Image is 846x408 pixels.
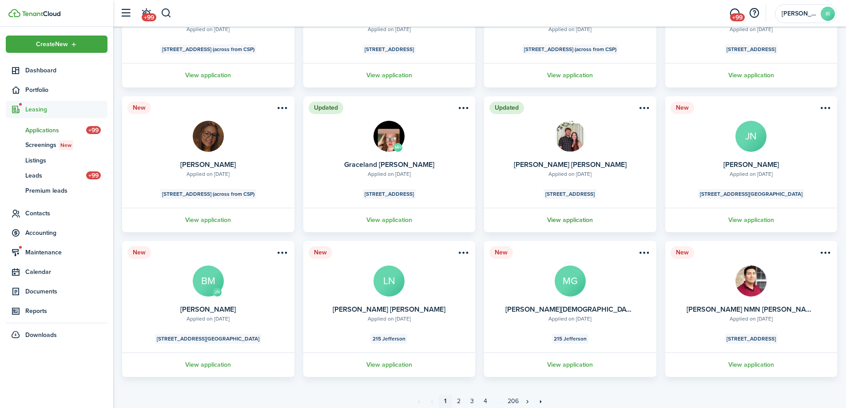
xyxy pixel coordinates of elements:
span: Documents [25,287,107,296]
span: 215 Jefferson [373,335,405,343]
img: Graceland Faith Fulkerson [373,121,405,152]
a: View application [483,208,658,232]
a: View application [121,208,296,232]
avatar-text: BM [193,265,224,297]
span: Create New [36,41,68,48]
span: +99 [730,13,745,21]
span: Reports [25,306,107,316]
span: [STREET_ADDRESS] (across from CSP) [162,45,254,53]
status: Updated [489,102,524,114]
span: Premium leads [25,186,107,195]
div: Applied on [DATE] [548,170,592,178]
span: Leads [25,171,86,180]
button: Open menu [275,103,289,115]
a: 1 [439,395,452,408]
a: Premium leads [6,183,107,198]
a: View application [302,353,477,377]
div: Applied on [DATE] [368,170,411,178]
a: 2 [452,395,465,408]
span: Screenings [25,140,107,150]
status: New [671,246,694,259]
a: Dashboard [6,62,107,79]
status: New [127,102,151,114]
div: Applied on [DATE] [187,170,230,178]
div: Applied on [DATE] [548,25,592,33]
button: Open menu [637,248,651,260]
a: Applications+99 [6,123,107,138]
card-title: Graceland [PERSON_NAME] [344,161,434,169]
status: New [127,246,151,259]
span: Calendar [25,267,107,277]
status: New [489,246,513,259]
a: Messaging [726,2,743,25]
span: New [60,141,71,149]
img: Hayden Douglas Huddleston [555,121,586,152]
card-title: [PERSON_NAME] [723,161,779,169]
status: New [309,246,332,259]
img: Lani Renee Hambrick [193,121,224,152]
span: [STREET_ADDRESS] [727,45,776,53]
div: Applied on [DATE] [730,170,773,178]
a: Notifications [138,2,155,25]
div: Applied on [DATE] [368,315,411,323]
a: Listings [6,153,107,168]
a: View application [302,208,477,232]
span: [STREET_ADDRESS] (across from CSP) [524,45,616,53]
span: [STREET_ADDRESS] [727,335,776,343]
button: Open menu [456,103,470,115]
a: Leads+99 [6,168,107,183]
span: Maintenance [25,248,107,257]
a: View application [664,353,839,377]
a: 206 [505,395,521,408]
a: 4 [479,395,492,408]
span: +99 [86,126,101,134]
button: Open menu [818,103,832,115]
div: Applied on [DATE] [368,25,411,33]
avatar-text: RI [821,7,835,21]
button: Open menu [6,36,107,53]
span: [STREET_ADDRESS] [365,190,414,198]
span: Portfolio [25,85,107,95]
a: Last [534,395,548,408]
a: View application [664,63,839,87]
span: 215 Jefferson [554,335,587,343]
div: Applied on [DATE] [548,315,592,323]
span: [STREET_ADDRESS][GEOGRAPHIC_DATA] [700,190,802,198]
a: Next [521,395,534,408]
a: First [412,395,425,408]
span: +99 [86,171,101,179]
span: Accounting [25,228,107,238]
avatar-text: JN [735,121,767,152]
span: Leasing [25,105,107,114]
a: Previous [425,395,439,408]
avatar-text: MG [555,265,586,297]
div: Applied on [DATE] [187,315,230,323]
span: [STREET_ADDRESS][GEOGRAPHIC_DATA] [157,335,259,343]
div: Applied on [DATE] [730,315,773,323]
card-title: [PERSON_NAME][DEMOGRAPHIC_DATA] [PERSON_NAME] [505,305,635,313]
button: Open menu [275,248,289,260]
span: Dashboard [25,66,107,75]
status: New [671,102,694,114]
card-title: [PERSON_NAME] [180,161,236,169]
a: 3 [465,395,479,408]
status: Updated [309,102,343,114]
img: TenantCloud [8,9,20,17]
card-title: [PERSON_NAME] NMN [PERSON_NAME] [687,305,816,313]
avatar-text: JN [213,288,222,297]
a: View application [302,63,477,87]
card-title: [PERSON_NAME] [PERSON_NAME] [514,161,627,169]
span: [STREET_ADDRESS] [365,45,414,53]
a: View application [664,208,839,232]
span: Applications [25,126,86,135]
a: View application [121,63,296,87]
span: Downloads [25,330,57,340]
button: Open menu [456,248,470,260]
button: Open menu [637,103,651,115]
span: Contacts [25,209,107,218]
span: +99 [142,13,156,21]
a: View application [483,63,658,87]
a: View application [483,353,658,377]
a: ScreeningsNew [6,138,107,153]
div: Applied on [DATE] [187,25,230,33]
